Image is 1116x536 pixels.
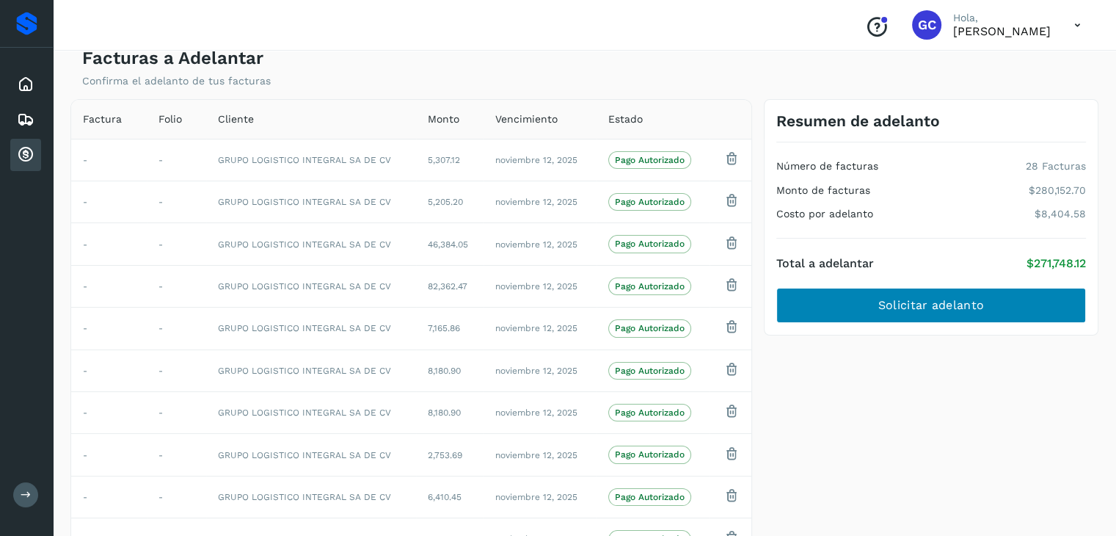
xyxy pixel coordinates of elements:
h4: Número de facturas [776,160,878,173]
span: noviembre 12, 2025 [495,281,577,291]
span: 2,753.69 [428,450,462,460]
td: - [71,181,147,223]
span: noviembre 12, 2025 [495,197,577,207]
td: GRUPO LOGISTICO INTEGRAL SA DE CV [206,308,415,350]
p: 28 Facturas [1026,160,1086,173]
td: GRUPO LOGISTICO INTEGRAL SA DE CV [206,181,415,223]
td: - [147,350,206,391]
span: noviembre 12, 2025 [495,450,577,460]
span: 7,165.86 [428,323,460,333]
span: Solicitar adelanto [878,297,984,314]
td: - [147,434,206,476]
td: - [147,308,206,350]
p: Pago Autorizado [615,492,685,502]
span: 6,410.45 [428,492,462,502]
h4: Costo por adelanto [776,208,873,220]
span: noviembre 12, 2025 [495,366,577,376]
div: Cuentas por cobrar [10,139,41,171]
span: 5,205.20 [428,197,463,207]
p: Pago Autorizado [615,408,685,418]
p: Gerardo Carmona Fernandez [953,24,1051,38]
td: - [71,350,147,391]
td: - [71,392,147,434]
td: - [147,139,206,181]
span: noviembre 12, 2025 [495,239,577,250]
td: - [147,265,206,307]
p: Pago Autorizado [615,449,685,460]
span: Cliente [218,112,254,127]
h4: Facturas a Adelantar [82,48,263,69]
td: GRUPO LOGISTICO INTEGRAL SA DE CV [206,139,415,181]
p: Pago Autorizado [615,197,685,207]
span: 8,180.90 [428,408,461,418]
h3: Resumen de adelanto [776,112,940,130]
td: - [71,308,147,350]
td: GRUPO LOGISTICO INTEGRAL SA DE CV [206,434,415,476]
p: Pago Autorizado [615,323,685,333]
h4: Monto de facturas [776,184,870,197]
span: Factura [83,112,122,127]
h4: Total a adelantar [776,256,874,270]
td: - [147,223,206,265]
td: GRUPO LOGISTICO INTEGRAL SA DE CV [206,350,415,391]
span: noviembre 12, 2025 [495,155,577,165]
td: GRUPO LOGISTICO INTEGRAL SA DE CV [206,392,415,434]
td: - [147,181,206,223]
span: noviembre 12, 2025 [495,492,577,502]
td: - [147,392,206,434]
td: - [147,476,206,518]
p: $8,404.58 [1035,208,1086,220]
div: Inicio [10,68,41,101]
td: - [71,434,147,476]
td: - [71,476,147,518]
td: GRUPO LOGISTICO INTEGRAL SA DE CV [206,476,415,518]
span: noviembre 12, 2025 [495,408,577,418]
span: 8,180.90 [428,366,461,376]
div: Embarques [10,104,41,136]
td: - [71,139,147,181]
p: $280,152.70 [1029,184,1086,197]
td: - [71,223,147,265]
td: - [71,265,147,307]
span: Monto [428,112,459,127]
span: 82,362.47 [428,281,467,291]
p: $271,748.12 [1026,256,1086,270]
p: Pago Autorizado [615,281,685,291]
button: Solicitar adelanto [776,288,1086,323]
p: Pago Autorizado [615,366,685,376]
span: 5,307.12 [428,155,460,165]
p: Confirma el adelanto de tus facturas [82,75,271,87]
td: GRUPO LOGISTICO INTEGRAL SA DE CV [206,223,415,265]
p: Hola, [953,12,1051,24]
p: Pago Autorizado [615,239,685,249]
td: GRUPO LOGISTICO INTEGRAL SA DE CV [206,265,415,307]
span: noviembre 12, 2025 [495,323,577,333]
span: Vencimiento [495,112,558,127]
span: Estado [608,112,643,127]
span: Folio [158,112,182,127]
p: Pago Autorizado [615,155,685,165]
span: 46,384.05 [428,239,468,250]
